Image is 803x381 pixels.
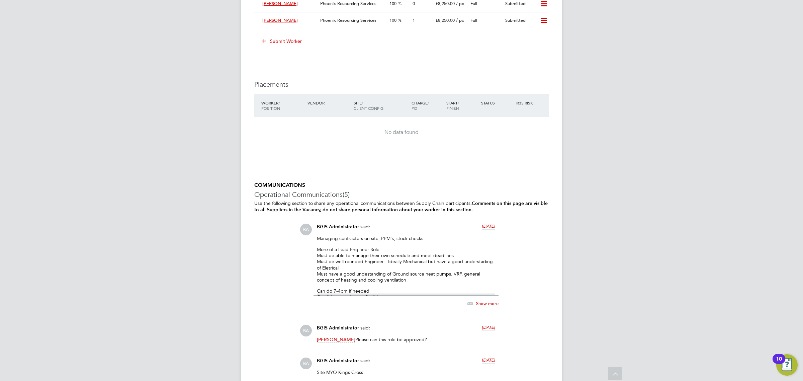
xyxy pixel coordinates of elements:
[479,97,514,109] div: Status
[254,201,548,213] b: Comments on this page are visible to all Suppliers in the Vacancy, do not share personal informat...
[261,129,542,136] div: No data found
[257,36,307,47] button: Submit Worker
[320,1,376,6] span: Phoenix Resourcing Services
[300,325,312,336] span: BA
[352,97,410,114] div: Site
[514,97,537,109] div: IR35 Risk
[260,97,306,114] div: Worker
[470,1,477,6] span: Full
[317,336,495,342] p: Please can this role be approved?
[413,17,415,23] span: 1
[320,17,376,23] span: Phoenix Resourcing Services
[354,100,383,111] span: / Client Config
[360,358,370,364] span: said:
[317,224,359,230] span: BGIS Administrator
[476,300,499,306] span: Show more
[412,100,429,111] span: / PO
[306,97,352,109] div: Vendor
[436,1,455,6] span: £8,250.00
[410,97,445,114] div: Charge
[360,325,370,331] span: said:
[482,357,495,363] span: [DATE]
[470,17,477,23] span: Full
[317,288,495,318] p: Can do 7-4pm if needed Candidate need to be flexible on Overtime avaliable Must be experienced Ve...
[317,246,495,283] p: More of a Lead Engineer Role Must be able to manage their own schedule and meet deadlines Must be...
[776,359,782,368] div: 10
[343,190,350,199] span: (5)
[300,358,312,369] span: BA
[262,1,298,6] span: [PERSON_NAME]
[317,235,495,241] p: Managing contractors on site, PPM's, stock checks
[456,17,464,23] span: / pc
[254,80,549,89] h3: Placements
[389,17,396,23] span: 100
[456,1,464,6] span: / pc
[360,224,370,230] span: said:
[317,336,355,343] span: [PERSON_NAME]
[317,325,359,331] span: BGIS Administrator
[445,97,479,114] div: Start
[254,200,549,213] p: Use the following section to share any operational communications between Supply Chain participants.
[436,17,455,23] span: £8,250.00
[482,223,495,229] span: [DATE]
[413,1,415,6] span: 0
[262,17,298,23] span: [PERSON_NAME]
[254,190,549,199] h3: Operational Communications
[482,324,495,330] span: [DATE]
[317,369,495,375] p: Site MYO Kings Cross
[389,1,396,6] span: 100
[254,182,549,189] h5: COMMUNICATIONS
[317,358,359,364] span: BGIS Administrator
[446,100,459,111] span: / Finish
[776,354,798,376] button: Open Resource Center, 10 new notifications
[261,100,280,111] span: / Position
[503,15,537,26] div: Submitted
[300,224,312,235] span: BA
